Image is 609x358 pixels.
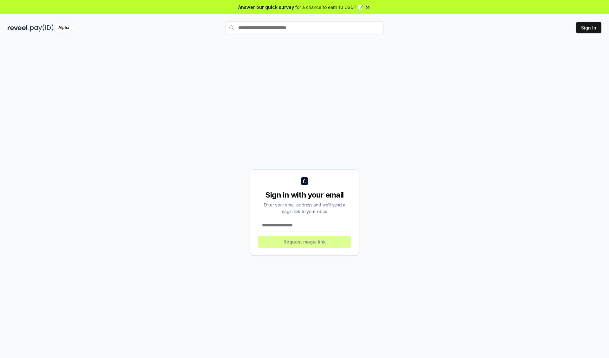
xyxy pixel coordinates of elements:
div: Enter your email address and we’ll send a magic link to your inbox. [258,201,351,215]
button: Sign In [576,22,601,33]
img: reveel_dark [8,24,29,32]
img: pay_id [30,24,54,32]
img: logo_small [301,177,308,185]
div: Alpha [55,24,73,32]
div: Sign in with your email [258,190,351,200]
span: for a chance to earn 10 USDT 📝 [295,4,363,10]
span: Answer our quick survey [238,4,294,10]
